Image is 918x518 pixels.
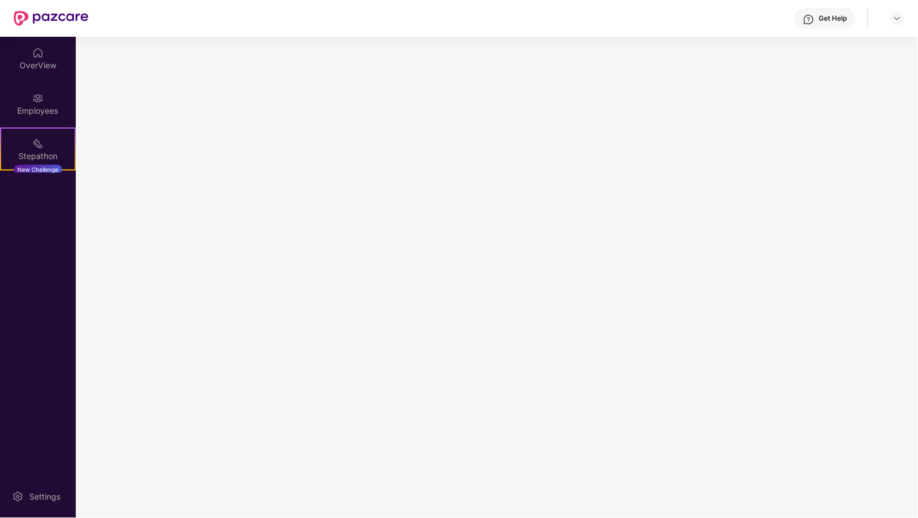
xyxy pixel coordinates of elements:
div: Get Help [819,14,847,23]
img: svg+xml;base64,PHN2ZyBpZD0iRHJvcGRvd24tMzJ4MzIiIHhtbG5zPSJodHRwOi8vd3d3LnczLm9yZy8yMDAwL3N2ZyIgd2... [893,14,902,23]
img: New Pazcare Logo [14,11,88,26]
div: New Challenge [14,165,62,174]
img: svg+xml;base64,PHN2ZyBpZD0iU2V0dGluZy0yMHgyMCIgeG1sbnM9Imh0dHA6Ly93d3cudzMub3JnLzIwMDAvc3ZnIiB3aW... [12,491,24,502]
img: svg+xml;base64,PHN2ZyBpZD0iSG9tZSIgeG1sbnM9Imh0dHA6Ly93d3cudzMub3JnLzIwMDAvc3ZnIiB3aWR0aD0iMjAiIG... [32,47,44,59]
img: svg+xml;base64,PHN2ZyBpZD0iSGVscC0zMngzMiIgeG1sbnM9Imh0dHA6Ly93d3cudzMub3JnLzIwMDAvc3ZnIiB3aWR0aD... [803,14,815,25]
img: svg+xml;base64,PHN2ZyB4bWxucz0iaHR0cDovL3d3dy53My5vcmcvMjAwMC9zdmciIHdpZHRoPSIyMSIgaGVpZ2h0PSIyMC... [32,138,44,149]
img: svg+xml;base64,PHN2ZyBpZD0iRW1wbG95ZWVzIiB4bWxucz0iaHR0cDovL3d3dy53My5vcmcvMjAwMC9zdmciIHdpZHRoPS... [32,92,44,104]
div: Stepathon [1,150,75,162]
div: Settings [26,491,64,502]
